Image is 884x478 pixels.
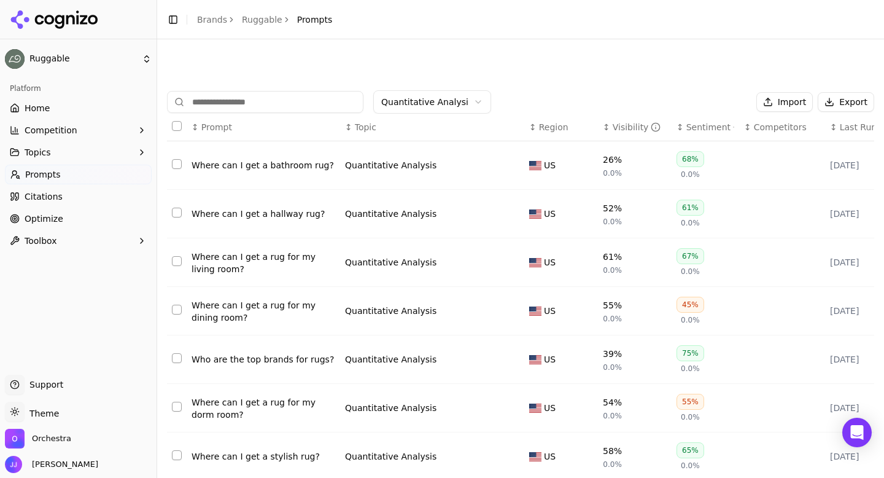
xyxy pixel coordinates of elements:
th: Competitors [739,114,825,141]
a: Brands [197,15,227,25]
span: Toolbox [25,235,57,247]
a: Where can I get a bathroom rug? [192,159,335,171]
div: ↕Prompt [192,121,335,133]
div: 58% [603,445,622,457]
a: Citations [5,187,152,206]
div: 67% [677,248,704,264]
button: Select row 5 [172,353,182,363]
button: Select row 7 [172,450,182,460]
span: US [544,450,556,463]
a: Optimize [5,209,152,229]
div: 61% [603,251,622,263]
div: Open Intercom Messenger [842,418,872,447]
div: Where can I get a rug for my dining room? [192,299,335,324]
th: Topic [340,114,524,141]
span: 0.0% [603,265,622,275]
span: Theme [25,409,59,418]
img: Jeff Jensen [5,456,22,473]
a: Quantitative Analysis [345,208,436,220]
span: Optimize [25,213,63,225]
span: Topics [25,146,51,159]
div: Sentiment [686,121,734,133]
a: Quantitative Analysis [345,256,436,268]
span: [PERSON_NAME] [27,459,98,470]
a: Where can I get a rug for my living room? [192,251,335,275]
span: 0.0% [603,460,622,469]
a: Quantitative Analysis [345,305,436,317]
div: 61% [677,200,704,216]
button: Open user button [5,456,98,473]
span: Last Run [840,121,877,133]
span: 0.0% [603,168,622,178]
span: Competitors [754,121,807,133]
span: Ruggable [29,53,137,65]
a: Quantitative Analysis [345,402,436,414]
span: Prompts [297,14,333,26]
button: Toolbox [5,231,152,251]
img: US flag [529,452,541,461]
img: US flag [529,355,541,364]
span: 0.0% [681,364,700,374]
div: ↕Topic [345,121,519,133]
th: brandMentionRate [598,114,672,141]
nav: breadcrumb [197,14,332,26]
div: 52% [603,202,622,214]
div: Platform [5,79,152,98]
div: 55% [677,394,704,410]
div: Visibility [613,121,661,133]
div: 68% [677,151,704,167]
span: US [544,159,556,171]
div: ↕Region [529,121,593,133]
button: Select row 1 [172,159,182,169]
span: 0.0% [681,315,700,325]
span: US [544,208,556,220]
span: Home [25,102,50,114]
img: Orchestra [5,429,25,449]
span: 0.0% [603,362,622,372]
span: Competition [25,124,77,136]
div: Quantitative Analysis [345,353,436,366]
button: Select row 3 [172,256,182,266]
div: 39% [603,348,622,360]
a: Quantitative Analysis [345,450,436,463]
div: Where can I get a rug for my dorm room? [192,396,335,421]
button: Open organization switcher [5,429,71,449]
img: US flag [529,307,541,316]
button: Select row 2 [172,208,182,217]
img: US flag [529,210,541,219]
span: US [544,305,556,317]
div: 55% [603,299,622,311]
span: 0.0% [603,314,622,324]
div: ↕Visibility [603,121,667,133]
div: 45% [677,297,704,313]
span: 0.0% [681,218,700,228]
div: 26% [603,154,622,166]
span: US [544,402,556,414]
img: Ruggable [5,49,25,69]
button: Select all rows [172,121,182,131]
div: Quantitative Analysis [345,159,436,171]
img: US flag [529,258,541,267]
th: sentiment [672,114,739,141]
button: Topics [5,143,152,162]
a: Ruggable [242,14,282,26]
span: 0.0% [603,217,622,227]
span: Support [25,378,63,391]
a: Who are the top brands for rugs? [192,353,335,366]
span: Region [539,121,568,133]
a: Where can I get a stylish rug? [192,450,335,463]
img: US flag [529,404,541,413]
span: 0.0% [681,412,700,422]
div: ↕Sentiment [677,121,734,133]
span: Prompts [25,168,61,181]
span: Orchestra [32,433,71,444]
a: Where can I get a hallway rug? [192,208,335,220]
button: Export [818,92,874,112]
span: 0.0% [603,411,622,421]
span: Citations [25,190,63,203]
span: Prompt [201,121,232,133]
div: 75% [677,345,704,361]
